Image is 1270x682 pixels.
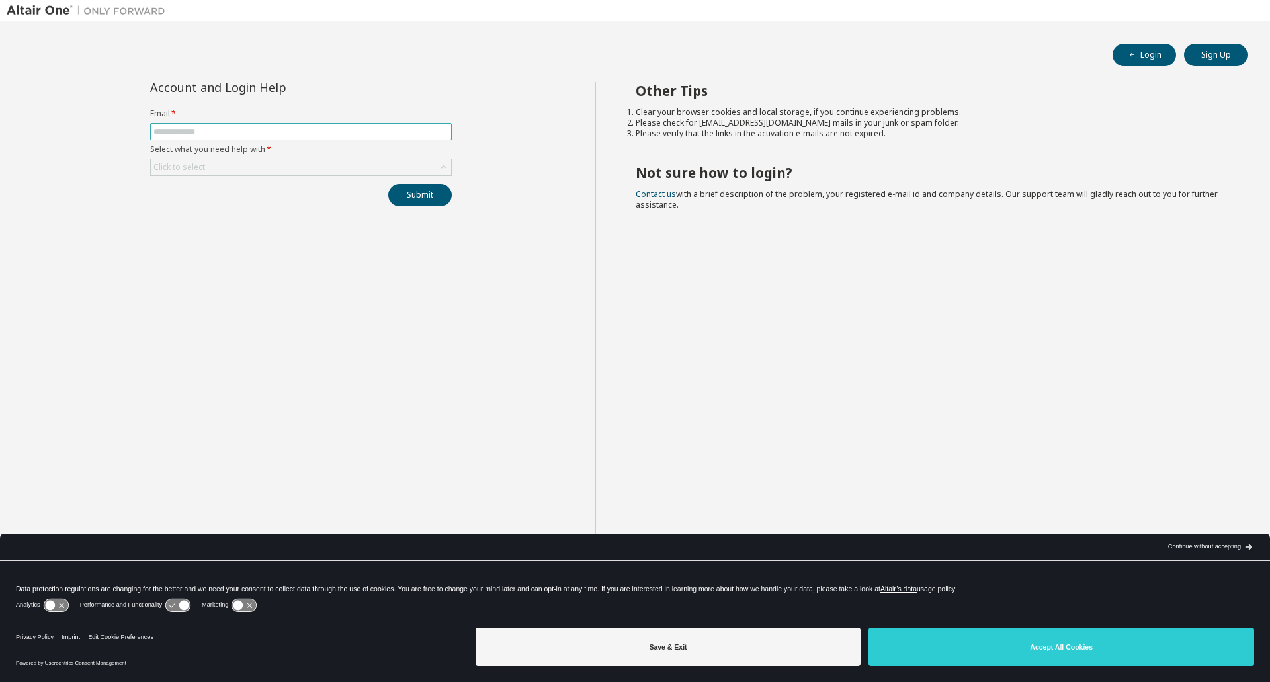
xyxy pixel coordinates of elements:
li: Clear your browser cookies and local storage, if you continue experiencing problems. [636,107,1224,118]
div: Click to select [151,159,451,175]
button: Submit [388,184,452,206]
h2: Other Tips [636,82,1224,99]
div: Account and Login Help [150,82,392,93]
span: with a brief description of the problem, your registered e-mail id and company details. Our suppo... [636,189,1218,210]
div: Click to select [153,162,205,173]
li: Please check for [EMAIL_ADDRESS][DOMAIN_NAME] mails in your junk or spam folder. [636,118,1224,128]
img: Altair One [7,4,172,17]
label: Email [150,108,452,119]
button: Sign Up [1184,44,1248,66]
label: Select what you need help with [150,144,452,155]
li: Please verify that the links in the activation e-mails are not expired. [636,128,1224,139]
button: Login [1113,44,1176,66]
a: Contact us [636,189,676,200]
h2: Not sure how to login? [636,164,1224,181]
